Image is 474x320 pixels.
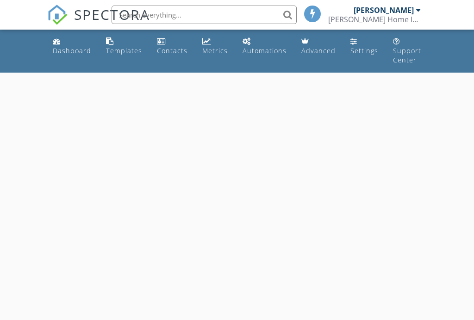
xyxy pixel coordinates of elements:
[74,5,150,24] span: SPECTORA
[53,46,91,55] div: Dashboard
[389,33,425,69] a: Support Center
[199,33,231,60] a: Metrics
[153,33,191,60] a: Contacts
[328,15,421,24] div: DeLeon Home Inspections
[106,46,142,55] div: Templates
[350,46,378,55] div: Settings
[354,6,414,15] div: [PERSON_NAME]
[47,12,150,32] a: SPECTORA
[202,46,228,55] div: Metrics
[393,46,421,64] div: Support Center
[157,46,187,55] div: Contacts
[347,33,382,60] a: Settings
[239,33,290,60] a: Automations (Basic)
[49,33,95,60] a: Dashboard
[298,33,339,60] a: Advanced
[112,6,297,24] input: Search everything...
[102,33,146,60] a: Templates
[301,46,336,55] div: Advanced
[243,46,287,55] div: Automations
[47,5,68,25] img: The Best Home Inspection Software - Spectora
